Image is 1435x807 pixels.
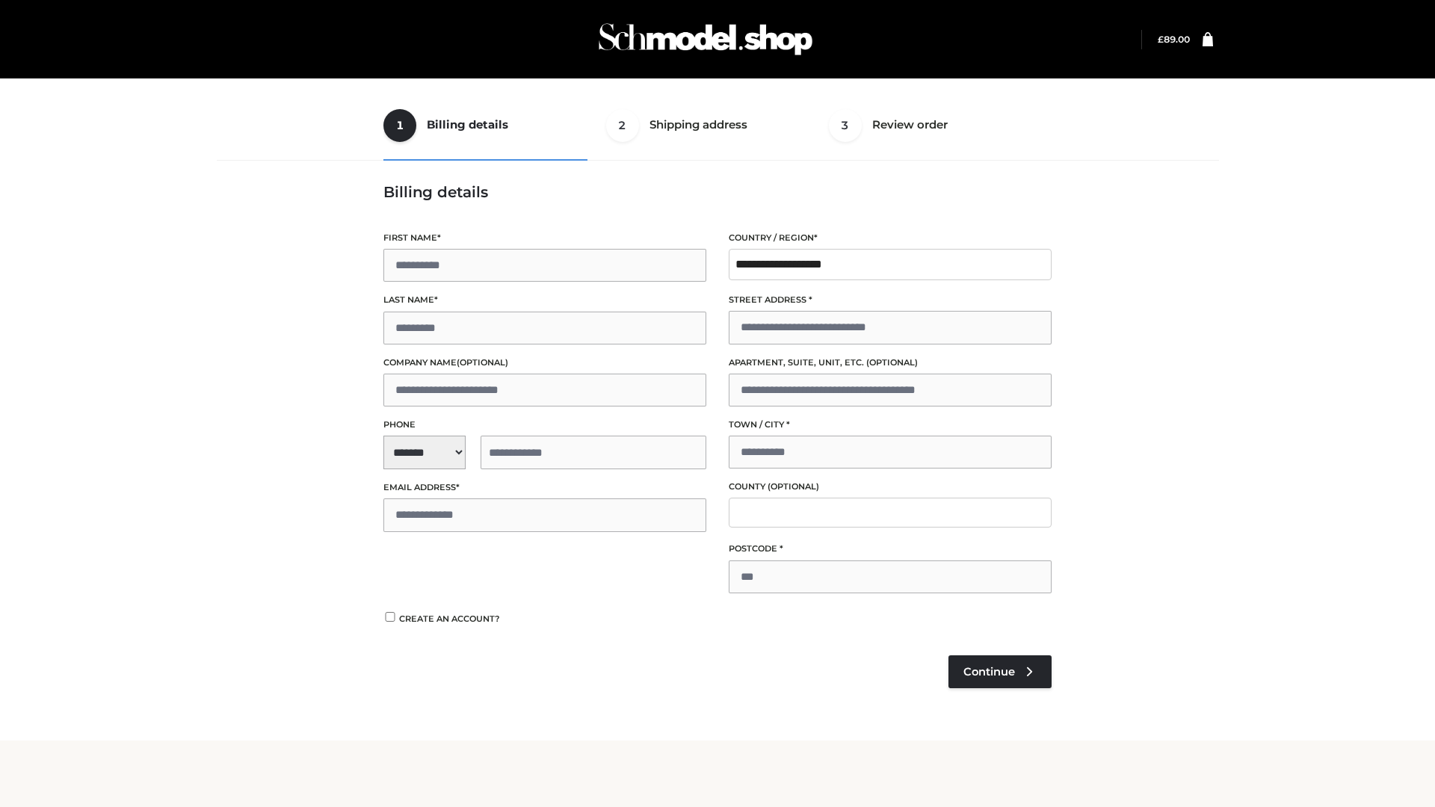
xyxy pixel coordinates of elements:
[729,356,1052,370] label: Apartment, suite, unit, etc.
[948,655,1052,688] a: Continue
[729,480,1052,494] label: County
[729,293,1052,307] label: Street address
[729,542,1052,556] label: Postcode
[729,231,1052,245] label: Country / Region
[383,293,706,307] label: Last name
[383,356,706,370] label: Company name
[383,480,706,495] label: Email address
[383,183,1052,201] h3: Billing details
[593,10,818,69] img: Schmodel Admin 964
[383,612,397,622] input: Create an account?
[399,613,500,624] span: Create an account?
[1158,34,1164,45] span: £
[963,665,1015,678] span: Continue
[1158,34,1190,45] a: £89.00
[866,357,918,368] span: (optional)
[1158,34,1190,45] bdi: 89.00
[383,231,706,245] label: First name
[457,357,508,368] span: (optional)
[729,418,1052,432] label: Town / City
[383,418,706,432] label: Phone
[768,481,819,492] span: (optional)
